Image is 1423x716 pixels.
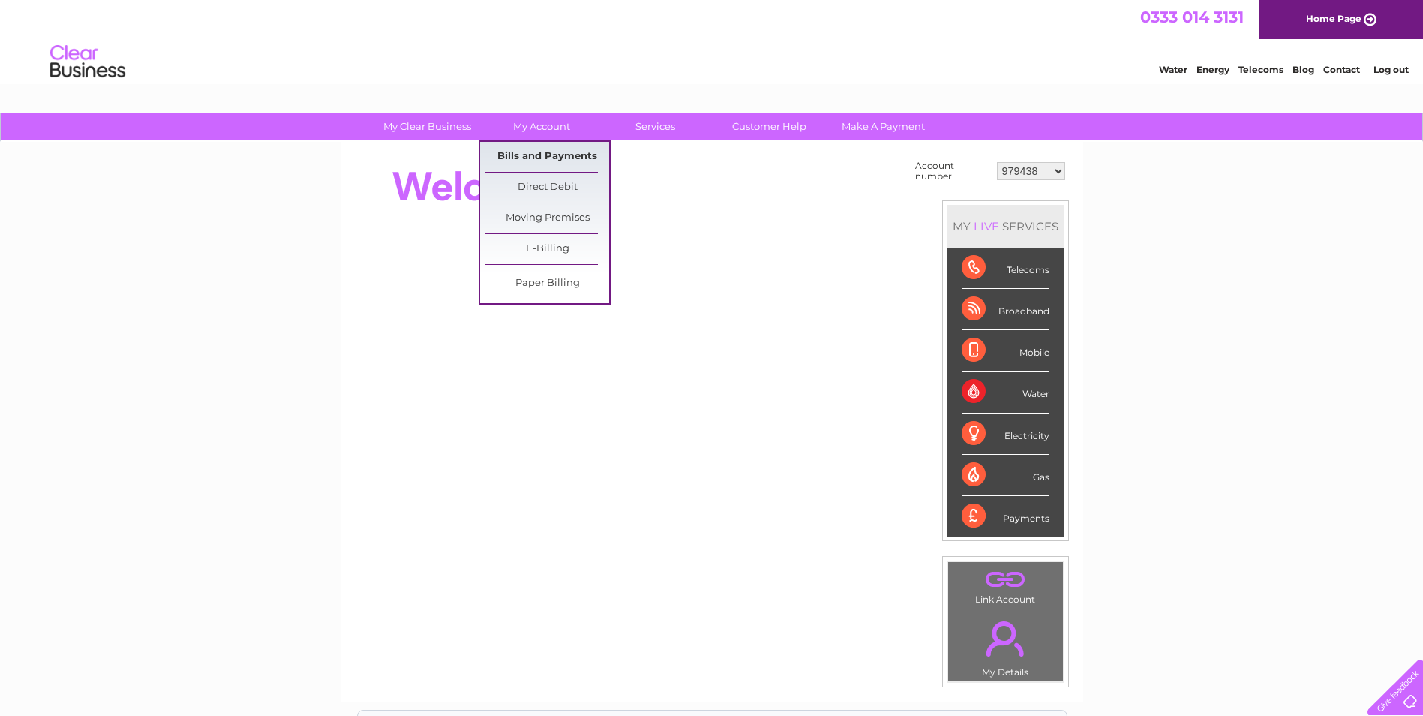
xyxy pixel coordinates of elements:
[485,269,609,299] a: Paper Billing
[962,496,1049,537] div: Payments
[479,113,603,140] a: My Account
[1196,64,1229,75] a: Energy
[485,203,609,233] a: Moving Premises
[1140,8,1244,26] a: 0333 014 3131
[1323,64,1360,75] a: Contact
[485,173,609,203] a: Direct Debit
[947,561,1064,609] td: Link Account
[962,414,1049,455] div: Electricity
[947,609,1064,682] td: My Details
[358,8,1067,73] div: Clear Business is a trading name of Verastar Limited (registered in [GEOGRAPHIC_DATA] No. 3667643...
[485,142,609,172] a: Bills and Payments
[707,113,831,140] a: Customer Help
[962,289,1049,330] div: Broadband
[971,219,1002,233] div: LIVE
[962,455,1049,496] div: Gas
[1238,64,1283,75] a: Telecoms
[50,39,126,85] img: logo.png
[962,330,1049,372] div: Mobile
[947,205,1064,248] div: MY SERVICES
[365,113,489,140] a: My Clear Business
[1373,64,1409,75] a: Log out
[1159,64,1187,75] a: Water
[911,157,993,185] td: Account number
[821,113,945,140] a: Make A Payment
[952,612,1059,665] a: .
[962,372,1049,413] div: Water
[1292,64,1314,75] a: Blog
[962,248,1049,289] div: Telecoms
[952,566,1059,592] a: .
[485,234,609,264] a: E-Billing
[593,113,717,140] a: Services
